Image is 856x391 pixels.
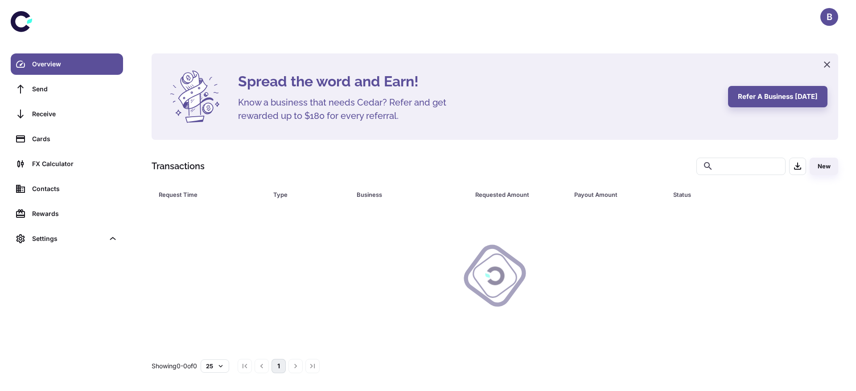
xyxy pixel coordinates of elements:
span: Type [273,188,346,201]
div: Receive [32,109,118,119]
div: Settings [32,234,104,244]
nav: pagination navigation [236,359,321,373]
div: Cards [32,134,118,144]
div: Payout Amount [574,188,651,201]
button: 25 [201,359,229,373]
div: Overview [32,59,118,69]
span: Request Time [159,188,263,201]
a: FX Calculator [11,153,123,175]
div: Send [32,84,118,94]
div: Requested Amount [475,188,552,201]
a: Rewards [11,203,123,224]
h1: Transactions [152,159,205,173]
a: Receive [11,103,123,125]
div: FX Calculator [32,159,118,169]
button: page 1 [272,359,286,373]
div: Type [273,188,334,201]
button: B [820,8,838,26]
div: Status [673,188,790,201]
h5: Know a business that needs Cedar? Refer and get rewarded up to $180 for every referral. [238,96,461,122]
a: Overview [11,53,123,75]
span: Status [673,188,801,201]
span: Payout Amount [574,188,663,201]
a: Cards [11,128,123,150]
p: Showing 0-0 of 0 [152,361,197,371]
button: Refer a business [DATE] [728,86,827,107]
span: Requested Amount [475,188,564,201]
button: New [810,158,838,175]
h4: Spread the word and Earn! [238,71,717,92]
div: Contacts [32,184,118,194]
div: Rewards [32,209,118,219]
div: Request Time [159,188,251,201]
a: Contacts [11,178,123,200]
div: Settings [11,228,123,249]
a: Send [11,78,123,100]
